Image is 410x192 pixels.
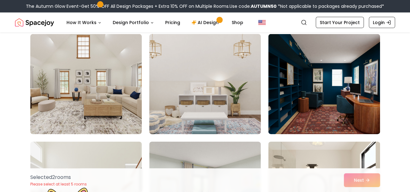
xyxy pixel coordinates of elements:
[186,16,225,29] a: AI Design
[15,13,395,33] nav: Global
[230,3,277,9] span: Use code:
[258,19,266,26] img: United States
[26,3,384,9] div: The Autumn Glow Event-Get 50% OFF All Design Packages + Extra 10% OFF on Multiple Rooms.
[30,34,142,134] img: Room room-55
[227,16,248,29] a: Shop
[277,3,384,9] span: *Not applicable to packages already purchased*
[108,16,159,29] button: Design Portfolio
[15,16,54,29] img: Spacejoy Logo
[62,16,248,29] nav: Main
[160,16,185,29] a: Pricing
[369,17,395,28] a: Login
[15,16,54,29] a: Spacejoy
[268,34,380,134] img: Room room-57
[30,182,87,187] p: Please select at least 5 rooms
[146,32,264,137] img: Room room-56
[62,16,106,29] button: How It Works
[30,174,87,181] p: Selected 2 room s
[316,17,364,28] a: Start Your Project
[251,3,277,9] b: AUTUMN50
